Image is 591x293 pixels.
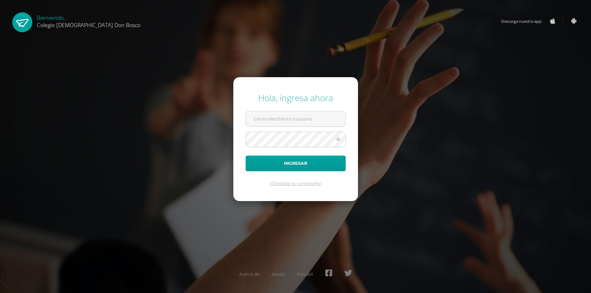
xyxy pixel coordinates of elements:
[246,156,346,171] button: Ingresar
[269,180,322,186] a: ¿Olvidaste tu contraseña?
[501,15,548,27] span: Descarga nuestra app:
[37,12,140,29] div: Bienvenido,
[246,92,346,104] div: Hola, ingresa ahora
[37,21,140,29] span: Colegio [DEMOGRAPHIC_DATA] Don Bosco
[272,271,285,277] a: Ayuda
[239,271,259,277] a: Acerca de
[297,271,313,277] a: Presskit
[246,111,345,126] input: Correo electrónico o usuario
